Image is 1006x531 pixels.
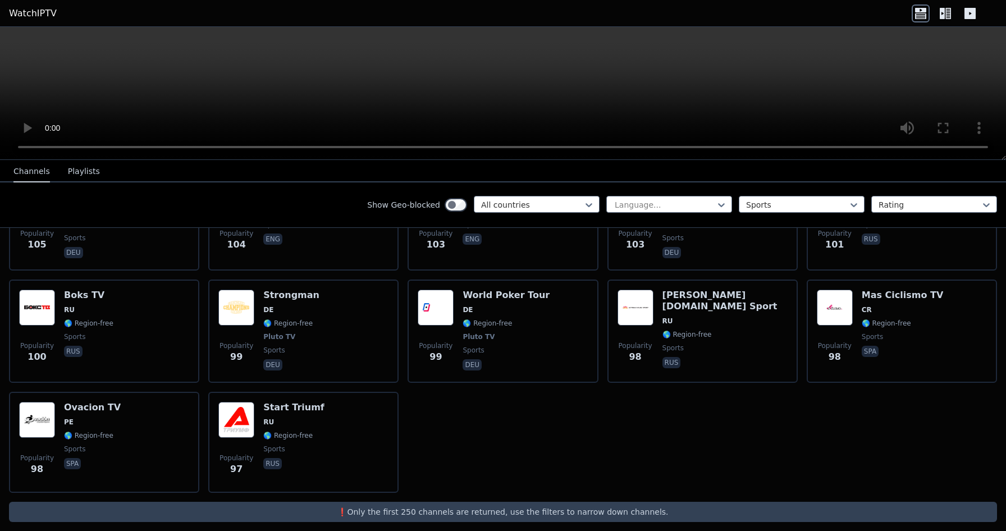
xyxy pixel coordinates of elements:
[367,199,440,210] label: Show Geo-blocked
[220,229,253,238] span: Popularity
[64,290,113,301] h6: Boks TV
[13,506,993,518] p: ❗️Only the first 250 channels are returned, use the filters to narrow down channels.
[263,445,285,454] span: sports
[619,341,652,350] span: Popularity
[862,332,883,341] span: sports
[19,290,55,326] img: Boks TV
[618,290,653,326] img: Astrahan.Ru Sport
[220,341,253,350] span: Popularity
[263,305,273,314] span: DE
[662,234,684,242] span: sports
[263,431,313,440] span: 🌎 Region-free
[418,290,454,326] img: World Poker Tour
[20,229,54,238] span: Popularity
[64,418,74,427] span: PE
[427,238,445,251] span: 103
[862,305,872,314] span: CR
[662,317,673,326] span: RU
[818,341,852,350] span: Popularity
[463,305,473,314] span: DE
[28,350,46,364] span: 100
[463,319,512,328] span: 🌎 Region-free
[263,346,285,355] span: sports
[862,346,879,357] p: spa
[862,319,911,328] span: 🌎 Region-free
[64,402,121,413] h6: Ovacion TV
[68,161,100,182] button: Playlists
[218,402,254,438] img: Start Triumf
[862,234,880,245] p: rus
[64,458,81,469] p: spa
[263,332,295,341] span: Pluto TV
[31,463,43,476] span: 98
[829,350,841,364] span: 98
[220,454,253,463] span: Popularity
[20,341,54,350] span: Popularity
[662,330,712,339] span: 🌎 Region-free
[662,290,788,312] h6: [PERSON_NAME][DOMAIN_NAME] Sport
[419,229,452,238] span: Popularity
[263,359,282,370] p: deu
[9,7,57,20] a: WatchIPTV
[218,290,254,326] img: Strongman
[429,350,442,364] span: 99
[825,238,844,251] span: 101
[463,290,550,301] h6: World Poker Tour
[662,247,682,258] p: deu
[463,234,482,245] p: eng
[227,238,245,251] span: 104
[463,332,495,341] span: Pluto TV
[64,431,113,440] span: 🌎 Region-free
[263,458,282,469] p: rus
[64,234,85,242] span: sports
[28,238,46,251] span: 105
[263,402,324,413] h6: Start Triumf
[64,346,83,357] p: rus
[818,229,852,238] span: Popularity
[626,238,644,251] span: 103
[13,161,50,182] button: Channels
[230,350,243,364] span: 99
[64,319,113,328] span: 🌎 Region-free
[64,445,85,454] span: sports
[419,341,452,350] span: Popularity
[64,247,83,258] p: deu
[463,359,482,370] p: deu
[230,463,243,476] span: 97
[20,454,54,463] span: Popularity
[64,332,85,341] span: sports
[662,344,684,353] span: sports
[263,319,313,328] span: 🌎 Region-free
[619,229,652,238] span: Popularity
[263,234,282,245] p: eng
[862,290,944,301] h6: Mas Ciclismo TV
[64,305,75,314] span: RU
[817,290,853,326] img: Mas Ciclismo TV
[463,346,484,355] span: sports
[19,402,55,438] img: Ovacion TV
[629,350,641,364] span: 98
[263,290,319,301] h6: Strongman
[662,357,681,368] p: rus
[263,418,274,427] span: RU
